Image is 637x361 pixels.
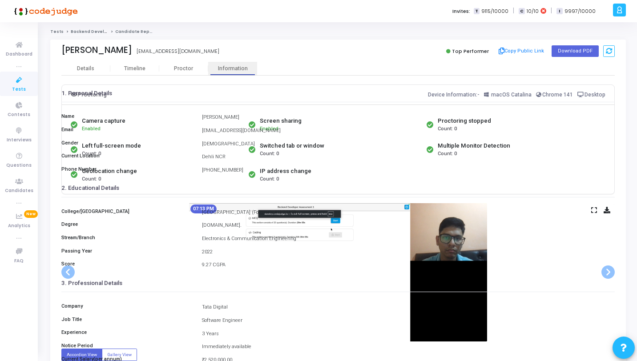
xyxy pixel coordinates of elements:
[11,2,78,20] img: logo
[198,153,619,161] div: Dehli NCR
[519,8,524,15] span: C
[452,48,489,55] span: Top Performer
[198,235,619,243] div: Electronics & Communication Engineering
[57,235,198,241] h6: Stream/Branch
[14,257,24,265] span: FAQ
[198,317,619,325] div: Software Engineer
[57,153,198,159] h6: Current Location
[198,304,619,311] div: Tata Digital
[198,114,619,121] div: [PERSON_NAME]
[6,162,32,169] span: Questions
[198,261,619,269] div: 9.27 CGPA
[7,136,32,144] span: Interviews
[198,222,619,229] div: [DOMAIN_NAME].
[61,185,615,192] h3: 2. Educational Details
[198,167,619,174] div: [PHONE_NUMBER]
[552,45,599,57] button: Download PDF
[198,330,619,338] div: 3 Years
[50,29,64,34] a: Tests
[8,222,30,230] span: Analytics
[57,113,198,119] h6: Name
[5,187,33,195] span: Candidates
[6,51,32,58] span: Dashboard
[57,303,198,309] h6: Company
[198,127,619,135] div: [EMAIL_ADDRESS][DOMAIN_NAME]
[57,140,198,146] h6: Gender
[124,65,145,72] div: Timeline
[50,29,626,35] nav: breadcrumb
[61,280,615,287] h3: 3. Professional Details
[513,6,514,16] span: |
[564,8,596,15] span: 9997/10000
[198,343,619,351] div: Immediately available
[137,48,219,55] div: [EMAIL_ADDRESS][DOMAIN_NAME]
[12,86,26,93] span: Tests
[208,65,257,72] div: Information
[57,317,198,322] h6: Job Title
[527,8,539,15] span: 10/10
[198,140,619,148] div: [DEMOGRAPHIC_DATA]
[474,8,480,15] span: T
[496,44,547,58] button: Copy Public Link
[77,65,94,72] div: Details
[556,8,562,15] span: I
[57,221,198,227] h6: Degree
[481,8,508,15] span: 9115/10000
[57,127,198,132] h6: Email
[71,29,146,34] a: Backend Developer Assessment 1
[57,329,198,335] h6: Experience
[198,249,619,256] div: 2022
[115,29,156,34] span: Candidate Report
[57,261,198,267] h6: Score
[61,90,615,97] h3: 1. Personal Details
[159,65,208,72] div: Proctor
[452,8,470,15] label: Invites:
[8,111,30,119] span: Contests
[24,210,38,218] span: New
[57,343,198,349] h6: Notice Period
[61,45,132,55] div: [PERSON_NAME]
[551,6,552,16] span: |
[57,166,198,172] h6: Phone Number
[57,248,198,254] h6: Passing Year
[57,209,198,214] h6: College/[GEOGRAPHIC_DATA]
[198,209,619,217] div: [GEOGRAPHIC_DATA] (Formerly AIACT&R)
